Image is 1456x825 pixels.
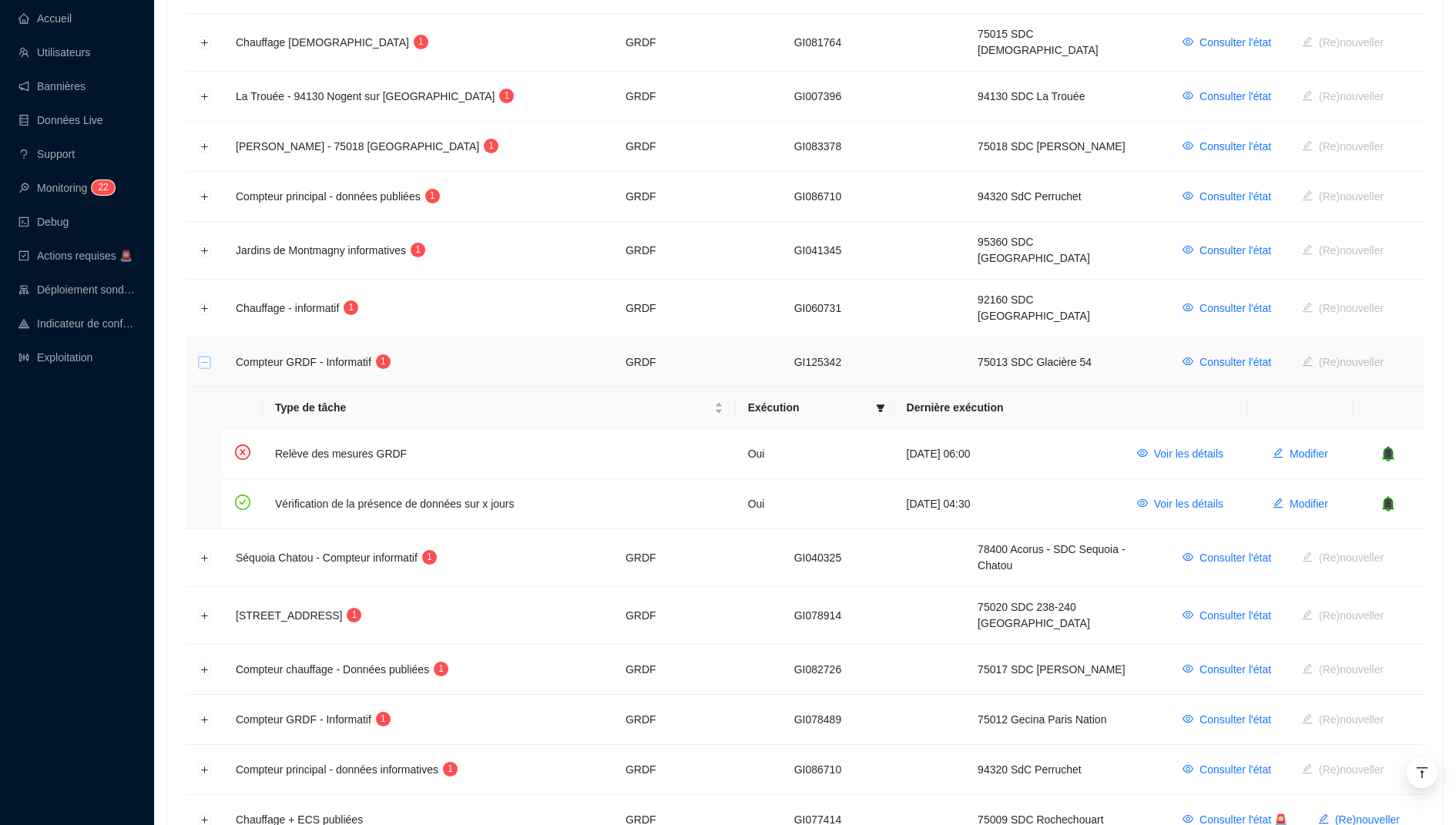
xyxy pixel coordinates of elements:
[613,172,782,222] td: GRDF
[236,713,371,726] span: Compteur GRDF - Informatif
[1137,448,1148,458] span: eye
[18,182,110,194] a: monitorMonitoring22
[438,663,444,674] span: 1
[978,356,1092,368] span: 75013 SDC Glacière 54
[1183,244,1193,255] span: eye
[18,283,136,296] a: clusterDéploiement sondes
[1199,354,1271,371] span: Consulter l'état
[978,190,1082,203] span: 94320 SdC Perruchet
[263,479,736,528] td: Vérification de la présence de données sur x jours
[1290,84,1396,109] button: (Re)nouveller
[978,543,1125,572] span: 78400 Acorus - SDC Sequoia - Chatou
[1183,356,1193,367] span: eye
[1290,446,1328,462] span: Modifier
[978,663,1125,676] span: 75017 SDC [PERSON_NAME]
[236,190,421,203] span: Compteur principal - données publiées
[18,317,136,330] a: heat-mapIndicateur de confort
[978,713,1106,726] span: 75012 Gecina Paris Nation
[199,610,211,622] button: Développer la ligne
[613,695,782,745] td: GRDF
[1381,496,1396,511] span: bell
[1170,184,1283,209] button: Consulter l'état
[376,712,391,726] sup: 1
[1199,139,1271,155] span: Consulter l'état
[613,122,782,172] td: GRDF
[1154,446,1223,462] span: Voir les détails
[381,356,386,367] span: 1
[415,244,421,255] span: 1
[199,141,211,153] button: Développer la ligne
[1199,300,1271,317] span: Consulter l'état
[236,763,438,776] span: Compteur principal - données informatives
[448,763,453,774] span: 1
[613,72,782,122] td: GRDF
[199,552,211,565] button: Développer la ligne
[18,216,69,228] a: codeDebug
[414,35,428,49] sup: 1
[613,645,782,695] td: GRDF
[782,645,965,695] td: GI082726
[1125,491,1236,516] button: Voir les détails
[1290,496,1328,512] span: Modifier
[1199,550,1271,566] span: Consulter l'état
[199,664,211,676] button: Développer la ligne
[235,495,250,510] span: check-circle
[236,663,429,676] span: Compteur chauffage - Données publiées
[18,80,86,92] a: notificationBannières
[434,662,448,676] sup: 1
[430,190,435,201] span: 1
[1199,662,1271,678] span: Consulter l'état
[613,745,782,795] td: GRDF
[748,448,765,460] span: Oui
[1415,766,1429,780] span: vertical-align-top
[1290,545,1396,570] button: (Re)nouveller
[1183,90,1193,101] span: eye
[425,189,440,203] sup: 1
[873,397,888,419] span: filter
[376,354,391,369] sup: 1
[92,180,114,195] sup: 22
[1290,296,1396,320] button: (Re)nouveller
[782,72,965,122] td: GI007396
[1170,545,1283,570] button: Consulter l'état
[782,529,965,587] td: GI040325
[236,36,409,49] span: Chauffage [DEMOGRAPHIC_DATA]
[782,745,965,795] td: GI086710
[411,243,425,257] sup: 1
[18,46,90,59] a: teamUtilisateurs
[199,357,211,369] button: Réduire la ligne
[1260,441,1340,466] button: Modifier
[1125,441,1236,466] button: Voir les détails
[1199,762,1271,778] span: Consulter l'état
[505,90,510,101] span: 1
[1154,496,1223,512] span: Voir les détails
[613,587,782,645] td: GRDF
[443,762,458,776] sup: 1
[876,404,885,413] span: filter
[1199,189,1271,205] span: Consulter l'état
[1137,498,1148,508] span: eye
[18,351,92,364] a: slidersExploitation
[748,498,765,510] span: Oui
[1170,757,1283,782] button: Consulter l'état
[1199,608,1271,624] span: Consulter l'état
[236,356,371,368] span: Compteur GRDF - Informatif
[352,609,357,620] span: 1
[1183,609,1193,620] span: eye
[18,12,72,25] a: homeAccueil
[613,222,782,280] td: GRDF
[199,764,211,776] button: Développer la ligne
[782,695,965,745] td: GI078489
[1199,243,1271,259] span: Consulter l'état
[1290,134,1396,159] button: (Re)nouveller
[236,609,342,622] span: [STREET_ADDRESS]
[1290,30,1396,55] button: (Re)nouveller
[1199,35,1271,51] span: Consulter l'état
[236,552,418,564] span: Séquoia Chatou - Compteur informatif
[894,387,1112,429] th: Dernière exécution
[782,337,965,387] td: GI125342
[782,14,965,72] td: GI081764
[748,400,870,416] span: Exécution
[1273,448,1283,458] span: edit
[613,529,782,587] td: GRDF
